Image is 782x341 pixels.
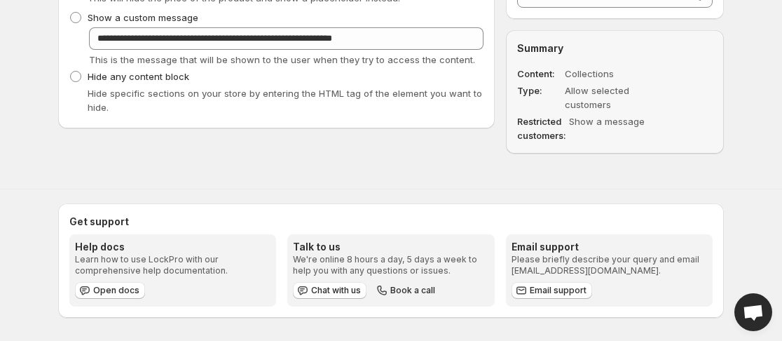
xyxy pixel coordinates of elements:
[517,83,562,112] dt: Type :
[69,215,713,229] h2: Get support
[75,240,270,254] h3: Help docs
[293,240,488,254] h3: Talk to us
[512,240,707,254] h3: Email support
[293,254,488,276] p: We're online 8 hours a day, 5 days a week to help you with any questions or issues.
[293,282,366,299] button: Chat with us
[569,114,677,142] dd: Show a message
[75,282,145,299] a: Open docs
[372,282,441,299] button: Book a call
[75,254,270,276] p: Learn how to use LockPro with our comprehensive help documentation.
[565,67,673,81] dd: Collections
[512,282,592,299] a: Email support
[517,41,713,55] h2: Summary
[88,71,189,82] span: Hide any content block
[565,83,673,112] dd: Allow selected customers
[93,285,139,296] span: Open docs
[88,12,198,23] span: Show a custom message
[517,67,562,81] dt: Content :
[88,88,482,113] span: Hide specific sections on your store by entering the HTML tag of the element you want to hide.
[89,54,475,65] span: This is the message that will be shown to the user when they try to access the content.
[311,285,361,296] span: Chat with us
[734,293,772,331] div: Open chat
[390,285,435,296] span: Book a call
[512,254,707,276] p: Please briefly describe your query and email [EMAIL_ADDRESS][DOMAIN_NAME].
[530,285,586,296] span: Email support
[517,114,566,142] dt: Restricted customers:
